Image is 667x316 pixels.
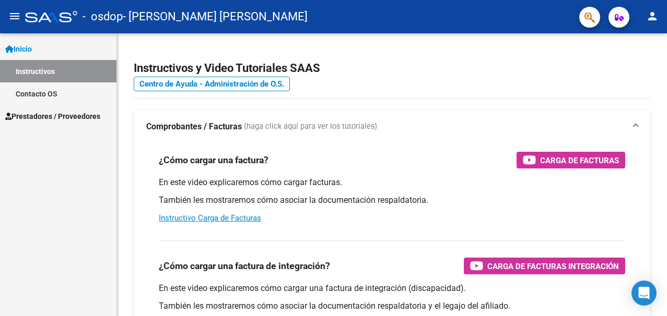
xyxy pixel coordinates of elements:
span: Inicio [5,43,32,55]
strong: Comprobantes / Facturas [146,121,242,132]
mat-icon: person [646,10,659,22]
p: En este video explicaremos cómo cargar una factura de integración (discapacidad). [159,283,625,294]
a: Centro de Ayuda - Administración de O.S. [134,77,290,91]
span: Prestadores / Proveedores [5,111,100,122]
span: (haga click aquí para ver los tutoriales) [244,121,377,132]
a: Instructivo Carga de Facturas [159,213,261,223]
span: Carga de Facturas [540,154,619,167]
div: Open Intercom Messenger [631,281,657,306]
span: - osdop [83,5,123,28]
h3: ¿Cómo cargar una factura? [159,153,268,167]
p: En este video explicaremos cómo cargar facturas. [159,177,625,188]
h2: Instructivos y Video Tutoriales SAAS [134,58,650,78]
button: Carga de Facturas [517,152,625,168]
p: También les mostraremos cómo asociar la documentación respaldatoria y el legajo del afiliado. [159,300,625,312]
mat-expansion-panel-header: Comprobantes / Facturas (haga click aquí para ver los tutoriales) [134,110,650,143]
button: Carga de Facturas Integración [464,258,625,274]
mat-icon: menu [8,10,21,22]
span: Carga de Facturas Integración [487,260,619,273]
h3: ¿Cómo cargar una factura de integración? [159,259,330,273]
p: También les mostraremos cómo asociar la documentación respaldatoria. [159,195,625,206]
span: - [PERSON_NAME] [PERSON_NAME] [123,5,308,28]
